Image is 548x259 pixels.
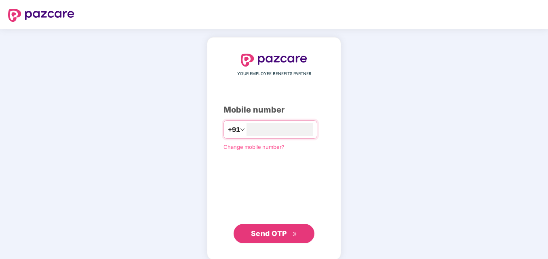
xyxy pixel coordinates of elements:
[241,54,307,67] img: logo
[8,9,74,22] img: logo
[228,125,240,135] span: +91
[240,127,245,132] span: down
[223,144,285,150] a: Change mobile number?
[223,104,325,116] div: Mobile number
[234,224,314,243] button: Send OTPdouble-right
[237,71,311,77] span: YOUR EMPLOYEE BENEFITS PARTNER
[251,229,287,238] span: Send OTP
[292,232,297,237] span: double-right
